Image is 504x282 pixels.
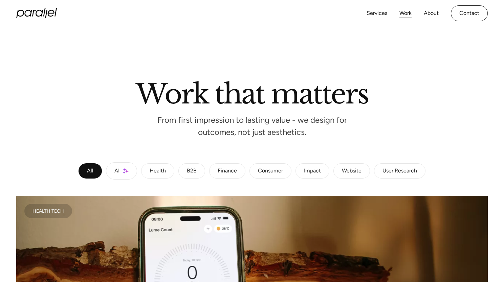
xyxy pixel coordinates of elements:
[87,169,93,173] div: All
[424,8,439,18] a: About
[59,81,445,104] h2: Work that matters
[399,8,412,18] a: Work
[150,169,166,173] div: Health
[32,209,64,213] div: Health Tech
[151,117,354,135] p: From first impression to lasting value - we design for outcomes, not just aesthetics.
[258,169,283,173] div: Consumer
[382,169,417,173] div: User Research
[187,169,197,173] div: B2B
[304,169,321,173] div: Impact
[114,169,119,173] div: AI
[16,8,57,18] a: home
[367,8,387,18] a: Services
[218,169,237,173] div: Finance
[342,169,361,173] div: Website
[451,5,488,21] a: Contact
